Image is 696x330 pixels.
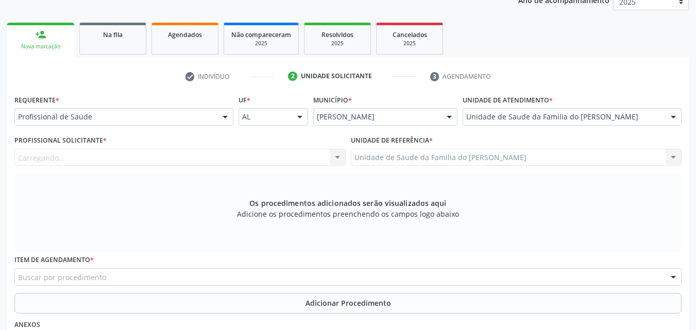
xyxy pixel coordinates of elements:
[14,133,107,149] label: Profissional Solicitante
[393,30,427,39] span: Cancelados
[463,92,553,108] label: Unidade de atendimento
[18,272,106,283] span: Buscar por procedimento
[14,252,94,268] label: Item de agendamento
[237,209,459,219] span: Adicione os procedimentos preenchendo os campos logo abaixo
[351,133,433,149] label: Unidade de referência
[35,29,46,40] div: person_add
[14,293,682,314] button: Adicionar Procedimento
[242,112,287,122] span: AL
[317,112,436,122] span: [PERSON_NAME]
[305,298,391,308] span: Adicionar Procedimento
[384,40,435,47] div: 2025
[239,92,250,108] label: UF
[14,92,59,108] label: Requerente
[249,198,446,209] span: Os procedimentos adicionados serão visualizados aqui
[231,40,291,47] div: 2025
[14,43,67,50] div: Nova marcação
[288,72,297,81] div: 2
[466,112,660,122] span: Unidade de Saude da Familia do [PERSON_NAME]
[103,30,123,39] span: Na fila
[321,30,353,39] span: Resolvidos
[231,30,291,39] span: Não compareceram
[168,30,202,39] span: Agendados
[18,112,212,122] span: Profissional de Saúde
[313,92,352,108] label: Município
[312,40,363,47] div: 2025
[301,72,372,81] div: Unidade solicitante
